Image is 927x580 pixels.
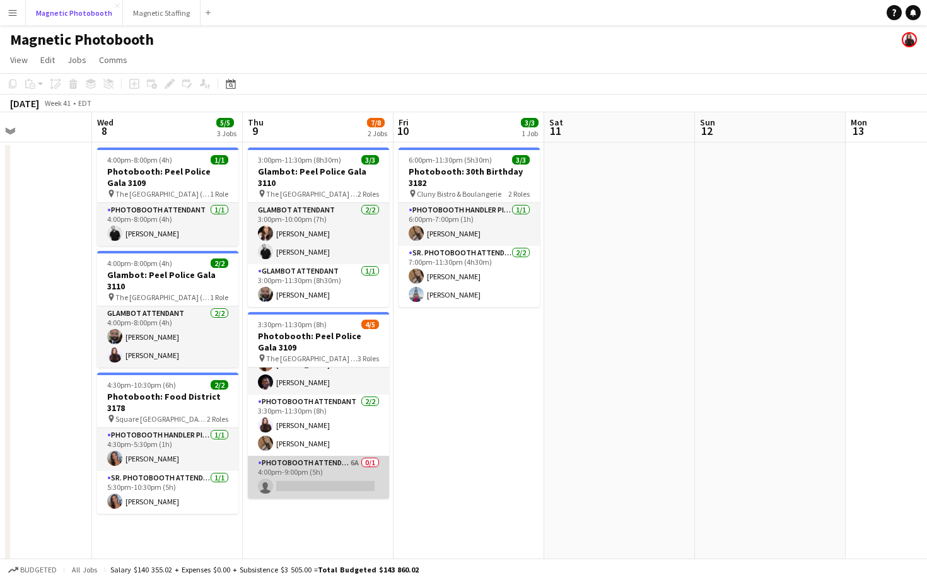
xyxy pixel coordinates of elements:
[508,189,530,199] span: 2 Roles
[211,155,228,165] span: 1/1
[67,54,86,66] span: Jobs
[10,30,154,49] h1: Magnetic Photobooth
[549,117,563,128] span: Sat
[10,54,28,66] span: View
[248,203,389,264] app-card-role: Glambot Attendant2/23:00pm-10:00pm (7h)[PERSON_NAME][PERSON_NAME]
[367,118,385,127] span: 7/8
[115,293,210,302] span: The [GEOGRAPHIC_DATA] ([GEOGRAPHIC_DATA])
[62,52,91,68] a: Jobs
[248,148,389,307] app-job-card: 3:00pm-11:30pm (8h30m)3/3Glambot: Peel Police Gala 3110 The [GEOGRAPHIC_DATA] ([GEOGRAPHIC_DATA])...
[210,293,228,302] span: 1 Role
[248,456,389,499] app-card-role: Photobooth Attendant6A0/14:00pm-9:00pm (5h)
[851,117,867,128] span: Mon
[248,264,389,307] app-card-role: Glambot Attendant1/13:00pm-11:30pm (8h30m)[PERSON_NAME]
[40,54,55,66] span: Edit
[94,52,132,68] a: Comms
[399,117,409,128] span: Fri
[97,117,114,128] span: Wed
[399,246,540,307] app-card-role: Sr. Photobooth Attendant2/27:00pm-11:30pm (4h30m)[PERSON_NAME][PERSON_NAME]
[318,565,419,574] span: Total Budgeted $143 860.02
[248,312,389,499] app-job-card: 3:30pm-11:30pm (8h)4/5Photobooth: Peel Police Gala 3109 The [GEOGRAPHIC_DATA] ([GEOGRAPHIC_DATA])...
[5,52,33,68] a: View
[42,98,73,108] span: Week 41
[902,32,917,47] app-user-avatar: Maria Lopes
[248,166,389,188] h3: Glambot: Peel Police Gala 3110
[97,373,238,514] app-job-card: 4:30pm-10:30pm (6h)2/2Photobooth: Food District 3178 Square [GEOGRAPHIC_DATA] [GEOGRAPHIC_DATA]2 ...
[521,118,539,127] span: 3/3
[97,471,238,514] app-card-role: Sr. Photobooth Attendant1/15:30pm-10:30pm (5h)[PERSON_NAME]
[97,269,238,292] h3: Glambot: Peel Police Gala 3110
[217,129,236,138] div: 3 Jobs
[95,124,114,138] span: 8
[399,203,540,246] app-card-role: Photobooth Handler Pick-Up/Drop-Off1/16:00pm-7:00pm (1h)[PERSON_NAME]
[211,380,228,390] span: 2/2
[97,306,238,368] app-card-role: Glambot Attendant2/24:00pm-8:00pm (4h)[PERSON_NAME][PERSON_NAME]
[97,166,238,188] h3: Photobooth: Peel Police Gala 3109
[211,258,228,268] span: 2/2
[97,203,238,246] app-card-role: Photobooth Attendant1/14:00pm-8:00pm (4h)[PERSON_NAME]
[399,166,540,188] h3: Photobooth: 30th Birthday 3182
[97,251,238,368] app-job-card: 4:00pm-8:00pm (4h)2/2Glambot: Peel Police Gala 3110 The [GEOGRAPHIC_DATA] ([GEOGRAPHIC_DATA])1 Ro...
[849,124,867,138] span: 13
[123,1,201,25] button: Magnetic Staffing
[266,189,358,199] span: The [GEOGRAPHIC_DATA] ([GEOGRAPHIC_DATA])
[361,320,379,329] span: 4/5
[368,129,387,138] div: 2 Jobs
[258,320,327,329] span: 3:30pm-11:30pm (8h)
[512,155,530,165] span: 3/3
[35,52,60,68] a: Edit
[700,117,715,128] span: Sun
[248,395,389,456] app-card-role: Photobooth Attendant2/23:30pm-11:30pm (8h)[PERSON_NAME][PERSON_NAME]
[397,124,409,138] span: 10
[358,354,379,363] span: 3 Roles
[216,118,234,127] span: 5/5
[266,354,358,363] span: The [GEOGRAPHIC_DATA] ([GEOGRAPHIC_DATA])
[26,1,123,25] button: Magnetic Photobooth
[97,428,238,471] app-card-role: Photobooth Handler Pick-Up/Drop-Off1/14:30pm-5:30pm (1h)[PERSON_NAME]
[207,414,228,424] span: 2 Roles
[547,124,563,138] span: 11
[522,129,538,138] div: 1 Job
[258,155,341,165] span: 3:00pm-11:30pm (8h30m)
[107,380,176,390] span: 4:30pm-10:30pm (6h)
[6,563,59,577] button: Budgeted
[115,414,207,424] span: Square [GEOGRAPHIC_DATA] [GEOGRAPHIC_DATA]
[97,391,238,414] h3: Photobooth: Food District 3178
[115,189,210,199] span: The [GEOGRAPHIC_DATA] ([GEOGRAPHIC_DATA])
[358,189,379,199] span: 2 Roles
[78,98,91,108] div: EDT
[10,97,39,110] div: [DATE]
[248,330,389,353] h3: Photobooth: Peel Police Gala 3109
[97,148,238,246] app-job-card: 4:00pm-8:00pm (4h)1/1Photobooth: Peel Police Gala 3109 The [GEOGRAPHIC_DATA] ([GEOGRAPHIC_DATA])1...
[210,189,228,199] span: 1 Role
[20,565,57,574] span: Budgeted
[399,148,540,307] app-job-card: 6:00pm-11:30pm (5h30m)3/3Photobooth: 30th Birthday 3182 Cluny Bistro & Boulangerie2 RolesPhotoboo...
[417,189,501,199] span: Cluny Bistro & Boulangerie
[361,155,379,165] span: 3/3
[107,155,172,165] span: 4:00pm-8:00pm (4h)
[110,565,419,574] div: Salary $140 355.02 + Expenses $0.00 + Subsistence $3 505.00 =
[107,258,172,268] span: 4:00pm-8:00pm (4h)
[69,565,100,574] span: All jobs
[99,54,127,66] span: Comms
[409,155,492,165] span: 6:00pm-11:30pm (5h30m)
[246,124,264,138] span: 9
[248,117,264,128] span: Thu
[698,124,715,138] span: 12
